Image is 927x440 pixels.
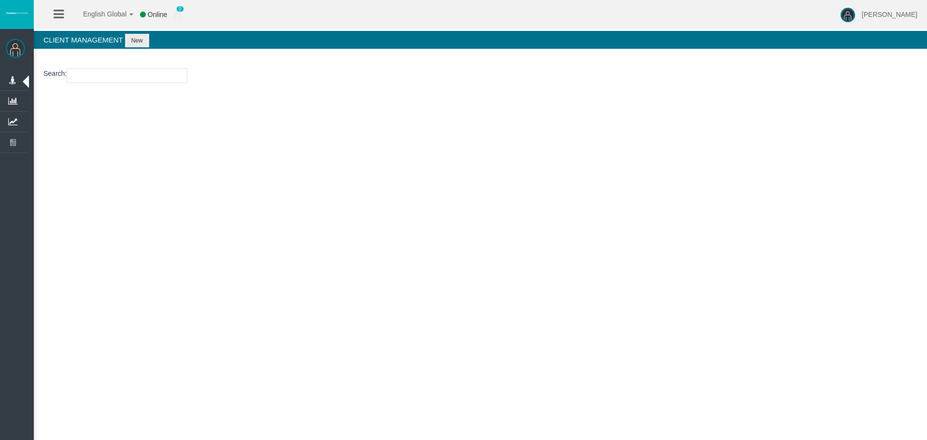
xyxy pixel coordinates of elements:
[125,34,149,47] button: New
[43,68,65,79] label: Search
[862,11,917,18] span: [PERSON_NAME]
[174,10,182,20] img: user_small.png
[176,6,184,12] span: 0
[43,36,123,44] span: Client Management
[841,8,855,22] img: user-image
[5,11,29,15] img: logo.svg
[70,10,126,18] span: English Global
[43,68,917,83] p: :
[148,11,167,18] span: Online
